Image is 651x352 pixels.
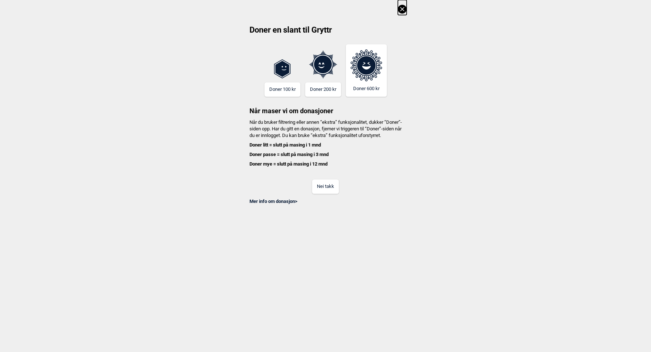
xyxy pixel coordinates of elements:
[249,199,297,204] a: Mer info om donasjon>
[245,97,407,115] h3: Når maser vi om donasjoner
[346,44,387,97] button: Doner 600 kr
[312,179,339,194] button: Nei takk
[249,152,329,157] b: Doner passe = slutt på masing i 3 mnd
[265,82,300,97] button: Doner 100 kr
[305,82,341,97] button: Doner 200 kr
[245,119,407,168] h4: Når du bruker filtrering eller annen “ekstra” funksjonalitet, dukker “Doner”-siden opp. Har du gi...
[249,142,321,148] b: Doner litt = slutt på masing i 1 mnd
[249,161,328,167] b: Doner mye = slutt på masing i 12 mnd
[245,25,407,41] h2: Doner en slant til Gryttr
